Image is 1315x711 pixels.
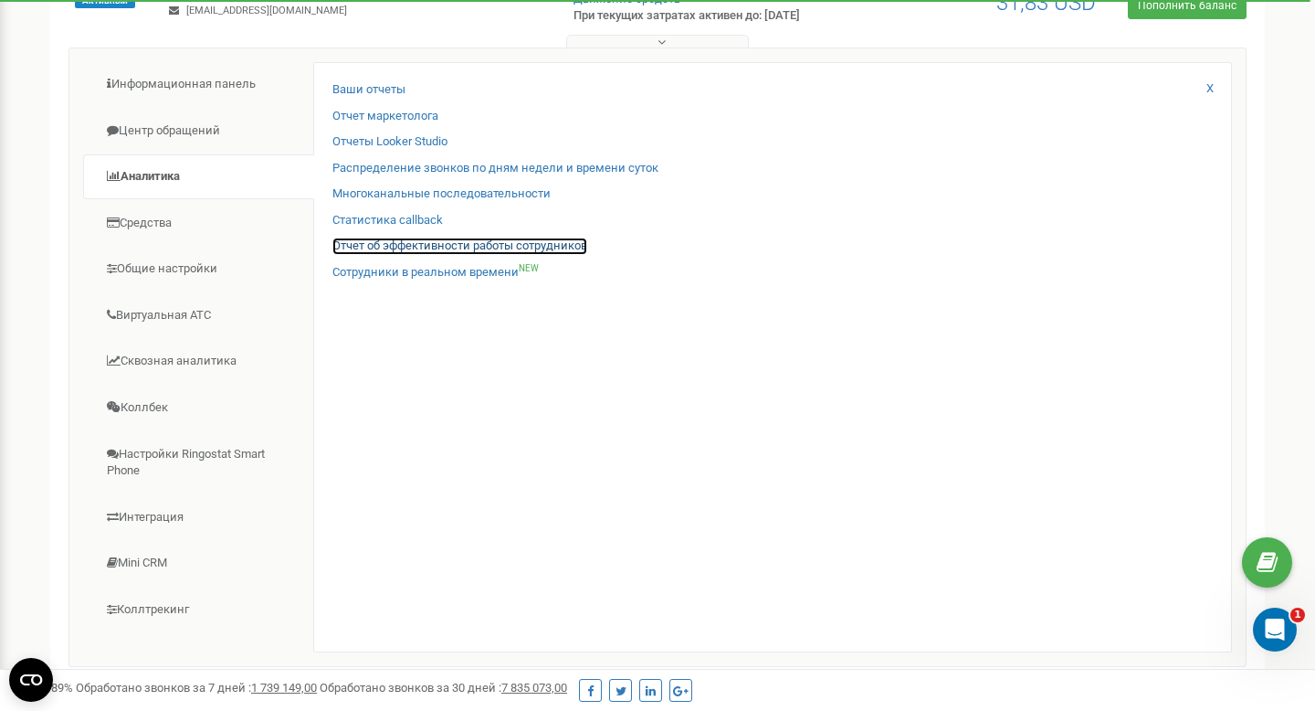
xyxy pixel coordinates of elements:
[83,339,314,384] a: Сквозная аналитика
[573,7,847,25] p: При текущих затратах активен до: [DATE]
[83,109,314,154] a: Центр обращений
[83,588,314,632] a: Коллтрекинг
[83,386,314,430] a: Коллбек
[9,658,53,702] button: Open CMP widget
[83,432,314,493] a: Настройки Ringostat Smart Phone
[332,108,438,125] a: Отчет маркетолога
[332,212,443,229] a: Статистика callback
[83,247,314,292] a: Общие настройки
[186,5,347,16] span: [EMAIL_ADDRESS][DOMAIN_NAME]
[332,238,587,255] a: Отчет об эффективности работы сотрудников
[1290,608,1305,622] span: 1
[332,186,551,203] a: Многоканальные последовательности
[251,681,317,695] u: 1 739 149,00
[1253,608,1297,652] iframe: Intercom live chat
[83,541,314,586] a: Mini CRM
[519,263,539,273] sup: NEW
[332,81,405,99] a: Ваши отчеты
[320,681,567,695] span: Обработано звонков за 30 дней :
[332,264,539,281] a: Сотрудники в реальном времениNEW
[332,133,447,151] a: Отчеты Looker Studio
[83,495,314,540] a: Интеграция
[83,201,314,246] a: Средства
[501,681,567,695] u: 7 835 073,00
[83,154,314,199] a: Аналитика
[83,293,314,338] a: Виртуальная АТС
[83,62,314,107] a: Информационная панель
[1206,80,1214,98] a: X
[76,681,317,695] span: Обработано звонков за 7 дней :
[332,160,658,177] a: Распределение звонков по дням недели и времени суток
